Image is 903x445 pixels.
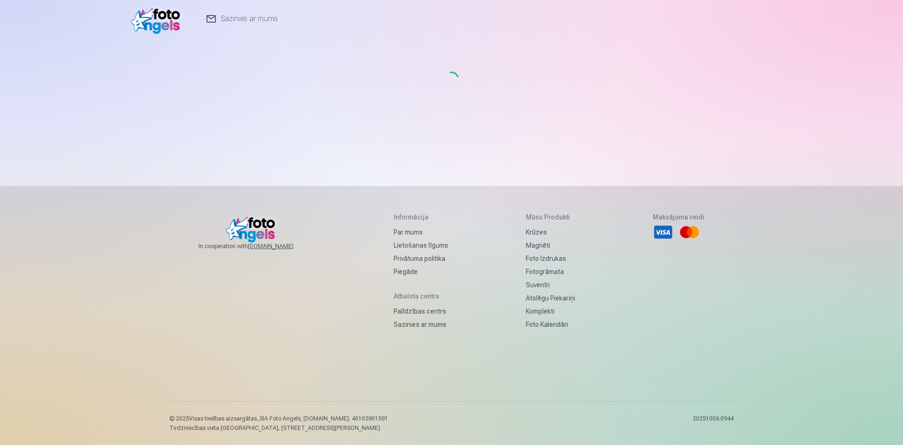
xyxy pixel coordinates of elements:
a: Privātuma politika [394,252,448,265]
li: Visa [653,222,673,243]
a: Piegāde [394,265,448,278]
p: © 2025 Visas tiesības aizsargātas. , [169,415,388,422]
span: In cooperation with [198,243,316,250]
a: Foto kalendāri [526,318,575,331]
h5: Maksājuma veidi [653,212,705,222]
a: Komplekti [526,305,575,318]
a: Palīdzības centrs [394,305,448,318]
a: Krūzes [526,226,575,239]
a: Lietošanas līgums [394,239,448,252]
img: /v1 [131,4,185,34]
a: Par mums [394,226,448,239]
h5: Atbalsta centrs [394,291,448,301]
p: 20251006.0944 [693,415,734,432]
a: Suvenīri [526,278,575,291]
li: Mastercard [679,222,700,243]
a: Magnēti [526,239,575,252]
a: [DOMAIN_NAME] [248,243,316,250]
h5: Mūsu produkti [526,212,575,222]
p: Tirdzniecības vieta [GEOGRAPHIC_DATA], [STREET_ADDRESS][PERSON_NAME] [169,424,388,432]
a: Atslēgu piekariņi [526,291,575,305]
h5: Informācija [394,212,448,222]
a: Sazinies ar mums [394,318,448,331]
a: Foto izdrukas [526,252,575,265]
span: SIA Foto Angels, [DOMAIN_NAME]. 40103901591 [260,415,388,422]
a: Fotogrāmata [526,265,575,278]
